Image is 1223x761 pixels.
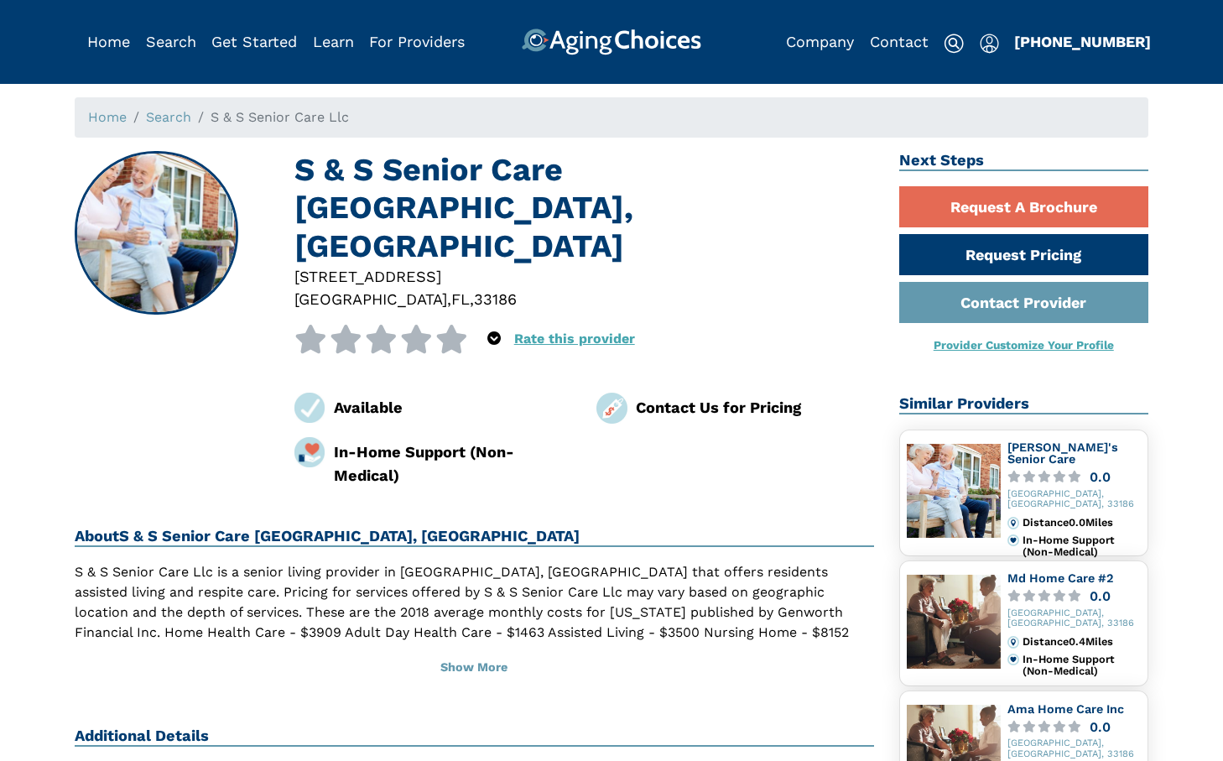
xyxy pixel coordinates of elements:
[1023,534,1141,559] div: In-Home Support (Non-Medical)
[1007,440,1118,466] a: [PERSON_NAME]'s Senior Care
[76,153,237,314] img: S & S Senior Care Llc, Miami FL
[75,527,874,547] h2: About S & S Senior Care [GEOGRAPHIC_DATA], [GEOGRAPHIC_DATA]
[522,29,701,55] img: AgingChoices
[75,649,874,686] button: Show More
[447,290,451,308] span: ,
[980,29,999,55] div: Popover trigger
[1090,590,1111,602] div: 0.0
[1023,654,1141,678] div: In-Home Support (Non-Medical)
[1007,636,1019,648] img: distance.svg
[899,234,1149,275] a: Request Pricing
[980,34,999,54] img: user-icon.svg
[146,33,196,50] a: Search
[899,151,1149,171] h2: Next Steps
[1007,534,1019,546] img: primary.svg
[1007,471,1142,483] a: 0.0
[334,440,572,487] div: In-Home Support (Non-Medical)
[786,33,854,50] a: Company
[487,325,501,353] div: Popover trigger
[474,288,517,310] div: 33186
[899,282,1149,323] a: Contact Provider
[1023,636,1141,648] div: Distance 0.4 Miles
[294,265,874,288] div: [STREET_ADDRESS]
[1007,608,1142,630] div: [GEOGRAPHIC_DATA], [GEOGRAPHIC_DATA], 33186
[211,33,297,50] a: Get Started
[470,290,474,308] span: ,
[1090,471,1111,483] div: 0.0
[334,396,572,419] div: Available
[899,394,1149,414] h2: Similar Providers
[1007,738,1142,760] div: [GEOGRAPHIC_DATA], [GEOGRAPHIC_DATA], 33186
[1090,721,1111,733] div: 0.0
[1007,517,1019,529] img: distance.svg
[1007,721,1142,733] a: 0.0
[636,396,874,419] div: Contact Us for Pricing
[75,562,874,663] p: S & S Senior Care Llc is a senior living provider in [GEOGRAPHIC_DATA], [GEOGRAPHIC_DATA] that of...
[1007,489,1142,511] div: [GEOGRAPHIC_DATA], [GEOGRAPHIC_DATA], 33186
[87,33,130,50] a: Home
[1007,654,1019,665] img: primary.svg
[870,33,929,50] a: Contact
[294,151,874,265] h1: S & S Senior Care [GEOGRAPHIC_DATA], [GEOGRAPHIC_DATA]
[1007,571,1114,585] a: Md Home Care #2
[1007,702,1124,716] a: Ama Home Care Inc
[1023,517,1141,529] div: Distance 0.0 Miles
[1014,33,1151,50] a: [PHONE_NUMBER]
[369,33,465,50] a: For Providers
[514,331,635,347] a: Rate this provider
[146,109,191,125] a: Search
[944,34,964,54] img: search-icon.svg
[146,29,196,55] div: Popover trigger
[75,727,874,747] h2: Additional Details
[294,290,447,308] span: [GEOGRAPHIC_DATA]
[88,109,127,125] a: Home
[934,338,1114,352] a: Provider Customize Your Profile
[313,33,354,50] a: Learn
[1007,590,1142,602] a: 0.0
[451,290,470,308] span: FL
[211,109,349,125] span: S & S Senior Care Llc
[75,97,1148,138] nav: breadcrumb
[899,186,1149,227] a: Request A Brochure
